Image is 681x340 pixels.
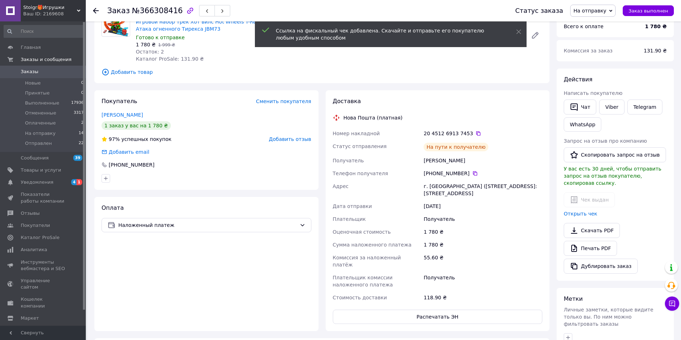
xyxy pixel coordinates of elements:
[333,158,364,163] span: Получатель
[564,147,666,162] button: Скопировать запрос на отзыв
[422,180,544,200] div: г. [GEOGRAPHIC_DATA] ([STREET_ADDRESS]: [STREET_ADDRESS]
[73,155,82,161] span: 39
[81,90,84,96] span: 0
[564,211,597,217] a: Открыть чек
[424,143,488,151] div: На пути к получателю
[136,56,204,62] span: Каталог ProSale: 131.90 ₴
[81,80,84,86] span: 0
[564,295,583,302] span: Метки
[564,138,647,144] span: Запрос на отзыв про компанию
[21,222,50,229] span: Покупатели
[573,8,606,14] span: На отправку
[333,310,543,324] button: Распечатать ЭН
[79,130,84,137] span: 14
[333,255,401,268] span: Комиссия за наложенный платёж
[644,48,667,54] span: 131.90 ₴
[25,100,59,106] span: Выполненные
[107,6,130,15] span: Заказ
[424,170,542,177] div: [PHONE_NUMBER]
[627,100,662,115] a: Telegram
[102,68,542,76] span: Добавить товар
[102,112,143,118] a: [PERSON_NAME]
[136,35,185,40] span: Готово к отправке
[71,179,77,185] span: 4
[333,203,372,209] span: Дата отправки
[74,110,84,116] span: 3317
[21,167,61,173] span: Товары и услуги
[21,44,41,51] span: Главная
[342,114,404,121] div: Нова Пошта (платная)
[21,315,39,321] span: Маркет
[158,42,175,47] span: 1 999 ₴
[21,56,71,63] span: Заказы и сообщения
[333,98,361,105] span: Доставка
[564,241,617,256] a: Печать PDF
[21,259,66,272] span: Инструменты вебмастера и SEO
[333,295,387,300] span: Стоимость доставки
[564,223,620,238] a: Скачать PDF
[77,179,82,185] span: 1
[528,28,542,42] a: Редактировать
[108,148,150,156] div: Добавить email
[628,8,668,14] span: Заказ выполнен
[71,100,84,106] span: 17936
[276,27,498,41] div: Ссылка на фискальный чек добавлена. Скачайте и отправьте его покупателю любым удобным способом
[623,5,674,16] button: Заказ выполнен
[333,275,393,288] span: Плательщик комиссии наложенного платежа
[21,247,47,253] span: Аналитика
[333,171,388,176] span: Телефон получателя
[93,7,99,14] div: Вернуться назад
[108,161,155,168] div: [PHONE_NUMBER]
[564,259,638,274] button: Дублировать заказ
[25,80,41,86] span: Новые
[25,140,52,147] span: Отправлен
[564,166,661,186] span: У вас есть 30 дней, чтобы отправить запрос на отзыв покупателю, скопировав ссылку.
[333,229,391,235] span: Оценочная стоимость
[564,90,622,96] span: Написать покупателю
[515,7,563,14] div: Статус заказа
[333,143,387,149] span: Статус отправления
[665,296,679,311] button: Чат с покупателем
[103,9,128,36] img: Игровой набор Трек Хот вилс Hot Wheels T-Rex Атака огненного Тирекса JBM73
[102,98,137,105] span: Покупатель
[269,136,311,142] span: Добавить отзыв
[564,100,596,115] button: Чат
[422,213,544,225] div: Получатель
[23,11,86,17] div: Ваш ID: 2169608
[21,68,38,75] span: Заказы
[564,24,603,29] span: Всего к оплате
[109,136,120,142] span: 97%
[564,48,613,54] span: Комиссия за заказ
[333,242,412,248] span: Сумма наложенного платежа
[118,221,297,229] span: Наложенный платеж
[422,291,544,304] div: 118.90 ₴
[25,120,56,126] span: Оплаченные
[101,148,150,156] div: Добавить email
[422,154,544,167] div: [PERSON_NAME]
[21,278,66,290] span: Управление сайтом
[422,225,544,238] div: 1 780 ₴
[21,234,59,241] span: Каталог ProSale
[333,131,380,136] span: Номер накладной
[102,204,124,211] span: Оплата
[25,90,50,96] span: Принятые
[21,179,53,186] span: Уведомления
[21,191,66,204] span: Показатели работы компании
[102,121,171,130] div: 1 заказ у вас на 1 780 ₴
[23,4,77,11] span: Stoigr🎁Игрушки
[422,200,544,213] div: [DATE]
[25,130,55,137] span: На отправку
[21,210,40,217] span: Отзывы
[81,120,84,126] span: 2
[422,238,544,251] div: 1 780 ₴
[333,216,366,222] span: Плательщик
[102,136,172,143] div: успешных покупок
[424,130,542,137] div: 20 4512 6913 7453
[333,183,349,189] span: Адрес
[4,25,84,38] input: Поиск
[564,117,601,132] a: WhatsApp
[21,296,66,309] span: Кошелек компании
[79,140,84,147] span: 22
[136,19,259,32] a: Игровой набор Трек Хот вилс Hot Wheels T-Rex Атака огненного Тирекса JBM73
[599,100,624,115] a: Viber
